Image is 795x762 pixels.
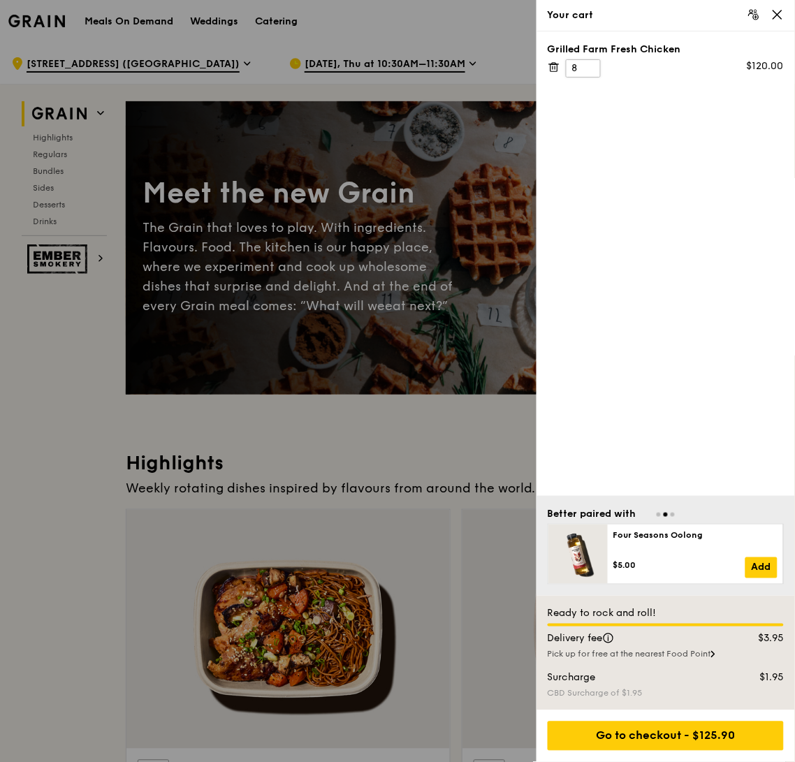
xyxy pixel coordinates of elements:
div: Your cart [548,8,784,22]
span: Go to slide 3 [671,513,675,517]
div: Better paired with [548,507,636,521]
div: $5.00 [613,560,745,571]
span: Go to slide 2 [664,513,668,517]
div: $1.95 [729,671,793,685]
div: Delivery fee [539,632,729,646]
div: CBD Surcharge of $1.95 [548,688,784,699]
div: Surcharge [539,671,729,685]
div: Ready to rock and roll! [548,607,784,621]
span: Go to slide 1 [657,513,661,517]
div: Go to checkout - $125.90 [548,721,784,751]
div: Grilled Farm Fresh Chicken [548,43,784,57]
div: Four Seasons Oolong [613,530,778,541]
div: $120.00 [747,59,784,73]
a: Add [745,557,778,578]
div: $3.95 [729,632,793,646]
div: Pick up for free at the nearest Food Point [548,649,784,660]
